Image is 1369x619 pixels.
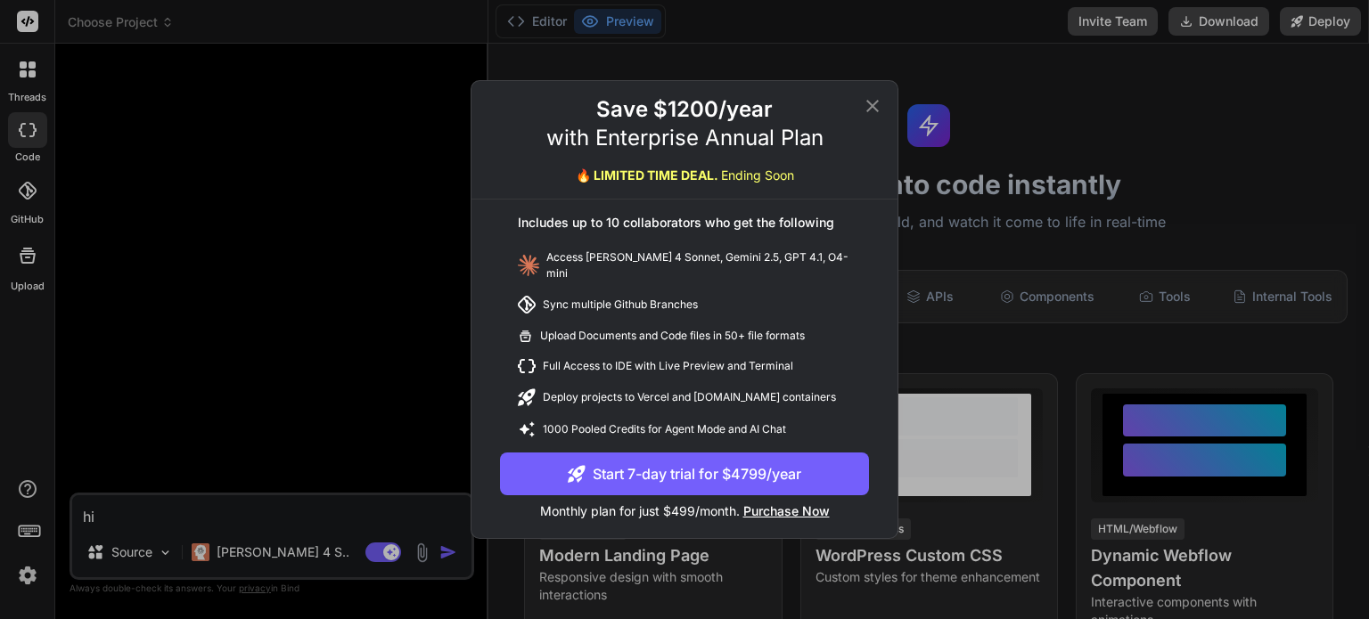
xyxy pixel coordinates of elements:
[500,214,869,242] div: Includes up to 10 collaborators who get the following
[546,124,824,152] p: with Enterprise Annual Plan
[721,167,794,183] span: Ending Soon
[500,452,869,495] button: Start 7-day trial for $4799/year
[500,242,869,289] div: Access [PERSON_NAME] 4 Sonnet, Gemini 2.5, GPT 4.1, O4-mini
[743,503,830,518] span: Purchase Now
[500,381,869,413] div: Deploy projects to Vercel and [DOMAIN_NAME] containers
[576,167,794,184] div: 🔥 LIMITED TIME DEAL.
[596,95,773,124] h2: Save $1200/year
[500,495,869,520] p: Monthly plan for just $499/month.
[500,289,869,321] div: Sync multiple Github Branches
[500,351,869,381] div: Full Access to IDE with Live Preview and Terminal
[500,413,869,445] div: 1000 Pooled Credits for Agent Mode and AI Chat
[500,321,869,351] div: Upload Documents and Code files in 50+ file formats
